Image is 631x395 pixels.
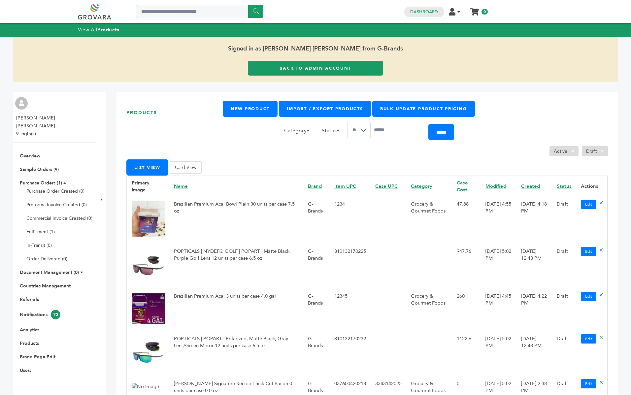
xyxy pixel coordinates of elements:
td: POPTICALS | POPART | Polarized, Matte Black, Gray Lens/Green Mirror 12 units per case 6.5 oz [169,331,303,376]
a: Case UPC [375,183,398,189]
li: [PERSON_NAME] [PERSON_NAME] - 9 login(s) [16,114,94,138]
a: Import / Export Products [279,101,371,117]
td: POPTICALS | NYDEF® GOLF | POPART | Matte Black, Purple Golf Lens 12 units per case 6.5 oz [169,244,303,288]
img: No Image [132,201,165,237]
a: Proforma Invoice Created (0) [26,202,87,208]
img: No Image [132,336,165,369]
td: Draft [552,196,576,244]
a: Document Management (0) [20,269,79,276]
li: Category [281,127,317,138]
h1: Products [126,101,223,125]
td: Brazilian Premium Acai Bowl Plain 30 units per case 7.5 oz [169,196,303,244]
li: Active [549,146,579,156]
a: Edit [581,379,596,388]
a: Overview [20,153,40,159]
img: No Image [132,383,159,390]
a: Dashboard [410,9,438,15]
td: Draft [552,244,576,288]
td: 47.88 [452,196,481,244]
th: Actions [576,176,608,197]
span: × [567,147,578,155]
td: G-Brands [303,288,330,331]
img: No Image [132,248,165,281]
td: Draft [552,331,576,376]
a: Commercial Invoice Created (0) [26,215,92,221]
a: My Cart [471,6,479,13]
img: profile.png [15,97,28,110]
td: Brazilian Premium Acai 3 units per case 4.0 gal [169,288,303,331]
td: [DATE] 5:02 PM [481,331,516,376]
img: No Image [132,293,165,324]
td: G-Brands [303,196,330,244]
td: Draft [552,288,576,331]
a: Edit [581,247,596,256]
a: Products [20,340,39,346]
a: Name [174,183,188,189]
a: In-Transit (0) [26,242,52,248]
a: Back to Admin Account [248,61,383,76]
a: Users [20,367,31,374]
td: [DATE] 5:02 PM [481,244,516,288]
a: Purchase Orders (1) [20,180,62,186]
td: Grocery & Gourmet Foods [406,196,452,244]
td: 810132170232 [330,331,371,376]
th: Primary Image [127,176,169,197]
td: 810132170225 [330,244,371,288]
span: 0 [482,9,488,15]
a: Notifications73 [20,312,60,318]
a: Status [557,183,572,189]
td: Grocery & Gourmet Foods [406,288,452,331]
td: 260 [452,288,481,331]
a: Item UPC [334,183,356,189]
a: Purchase Order Created (0) [26,188,84,194]
td: [DATE] 4:22 PM [516,288,552,331]
a: Fulfillment (1) [26,229,55,235]
li: Status [318,127,347,138]
button: List View [126,159,168,176]
a: View AllProducts [78,26,119,33]
input: Search [374,122,425,138]
a: New Product [223,101,278,117]
a: Edit [581,334,596,344]
a: Sample Orders (9) [20,166,59,173]
td: 12345 [330,288,371,331]
button: Card View [170,161,202,174]
td: 1234 [330,196,371,244]
a: Brand Page Edit [20,354,55,360]
td: G-Brands [303,244,330,288]
span: 73 [51,310,60,319]
a: Case Cost [457,180,468,193]
li: Draft [582,146,608,156]
a: Order Delivered (0) [26,256,67,262]
a: Referrals [20,296,39,303]
td: [DATE] 12:43 PM [516,331,552,376]
a: Edit [581,200,596,209]
td: [DATE] 12:43 PM [516,244,552,288]
td: 947.76 [452,244,481,288]
a: Brand [308,183,322,189]
input: Search a product or brand... [136,5,263,18]
a: Bulk Update Product Pricing [372,101,475,117]
td: G-Brands [303,331,330,376]
td: [DATE] 4:45 PM [481,288,516,331]
a: Edit [581,292,596,301]
a: Analytics [20,327,39,333]
td: [DATE] 4:55 PM [481,196,516,244]
span: × [597,147,608,155]
strong: Products [97,26,119,33]
a: Countries Management [20,283,71,289]
a: Modified [485,183,506,189]
a: Created [521,183,540,189]
a: Category [411,183,432,189]
td: 1122.6 [452,331,481,376]
td: [DATE] 4:18 PM [516,196,552,244]
span: Signed in as [PERSON_NAME] [PERSON_NAME] from G-Brands [13,37,618,61]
